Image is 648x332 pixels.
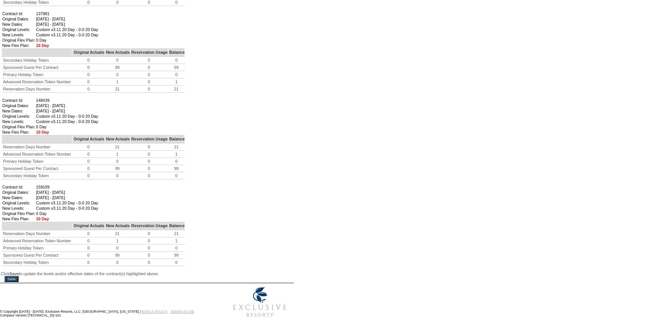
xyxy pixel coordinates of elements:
td: 99 [168,252,185,259]
td: 0 [72,230,105,237]
td: 0 [105,245,130,252]
td: Balance [168,222,185,230]
td: 21 [105,143,130,151]
td: 0 [72,158,105,165]
td: 0 [72,64,105,71]
td: 99 [105,252,130,259]
td: Secondary Holiday Token [2,259,72,266]
td: Original Flex Plan: [2,125,35,129]
td: Original Flex Plan: [2,211,35,216]
td: 0 [130,165,168,172]
td: New Flex Plan: [2,130,35,134]
td: Sponsored Guest Per Contract [2,165,72,172]
td: 10 Day [36,43,98,48]
td: 10 Day [36,217,98,221]
td: 1 [168,151,185,158]
td: 0 [72,172,105,179]
td: Secondary Holiday Token [2,172,72,179]
td: Custom v3.11 20 Day - 0-0 20 Day [36,119,98,124]
td: 0 [130,151,168,158]
td: 0 [130,78,168,86]
td: New Flex Plan: [2,43,35,48]
td: 0 [105,172,130,179]
td: 0 [130,259,168,266]
td: 99 [168,165,185,172]
td: Advanced Reservation Token Number [2,151,72,158]
td: New Actuals [105,136,130,143]
td: Balance [168,49,185,57]
td: 0 [130,71,168,78]
td: Primary Holiday Token [2,71,72,78]
td: [DATE] - [DATE] [36,195,98,200]
td: 0 Day [36,125,98,129]
td: 21 [168,143,185,151]
td: Original Levels: [2,201,35,205]
td: Reservation Usage [130,49,168,57]
img: Exclusive Resorts [226,283,294,321]
td: 0 [72,165,105,172]
td: 1 [168,78,185,86]
td: Secondary Holiday Token [2,57,72,64]
td: 1 [105,151,130,158]
td: 0 [130,57,168,64]
td: 0 [105,158,130,165]
a: PRIVACY POLICY [140,310,167,313]
td: 10 Day [36,130,98,134]
td: 0 [105,71,130,78]
td: Original Flex Plan: [2,38,35,42]
input: Save [5,276,19,282]
td: 0 [168,245,185,252]
td: 0 [72,78,105,86]
td: Custom v3.11 20 Day - 0-0 20 Day [36,33,98,37]
td: 99 [105,165,130,172]
td: Custom v3.11 20 Day - 0-0 20 Day [36,114,98,118]
td: Sponsored Guest Per Contract [2,64,72,71]
td: 0 [130,245,168,252]
td: 0 [130,237,168,245]
td: 0 [130,64,168,71]
td: 99 [105,64,130,71]
p: Click to update the levels and/or effective dates of the contract(s) highlighted above. [1,271,293,276]
td: Original Dates: [2,103,35,108]
td: Custom v3.11 20 Day - 0-0 20 Day [36,201,98,205]
td: New Levels: [2,33,35,37]
td: Balance [168,136,185,143]
td: 0 [168,158,185,165]
td: Contract Id: [2,98,35,103]
td: New Dates: [2,109,35,113]
td: Reservation Days Number [2,230,72,237]
td: Primary Holiday Token [2,158,72,165]
td: 0 [72,57,105,64]
td: 0 [130,86,168,93]
td: New Actuals [105,49,130,57]
td: 0 [130,143,168,151]
td: New Levels: [2,119,35,124]
td: 0 [72,237,105,245]
td: Advanced Reservation Token Number [2,237,72,245]
td: Reservation Usage [130,222,168,230]
td: New Dates: [2,22,35,26]
td: [DATE] - [DATE] [36,103,98,108]
td: Original Levels: [2,27,35,32]
td: 21 [168,230,185,237]
td: 137981 [36,11,98,16]
td: Original Actuals [72,49,105,57]
td: Original Dates: [2,17,35,21]
td: 0 [72,151,105,158]
td: 159109 [36,185,98,189]
td: New Levels: [2,206,35,210]
td: 0 [130,252,168,259]
td: 0 [105,57,130,64]
td: 21 [105,230,130,237]
td: Original Levels: [2,114,35,118]
td: Reservation Days Number [2,86,72,93]
td: 0 [72,259,105,266]
b: Save [9,271,19,276]
td: 0 [72,86,105,93]
td: New Dates: [2,195,35,200]
td: Contract Id: [2,185,35,189]
td: 0 [168,71,185,78]
td: Original Actuals [72,222,105,230]
td: 21 [105,86,130,93]
td: 148439 [36,98,98,103]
